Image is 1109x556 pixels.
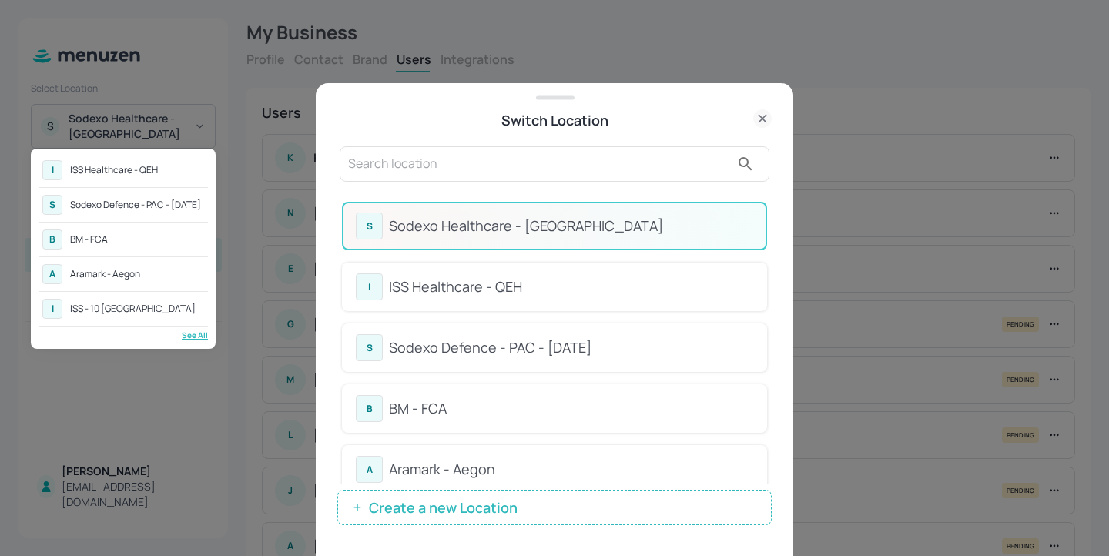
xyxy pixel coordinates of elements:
[70,304,196,313] div: ISS - 10 [GEOGRAPHIC_DATA]
[70,235,108,244] div: BM - FCA
[70,166,158,175] div: ISS Healthcare - QEH
[42,160,62,180] div: I
[70,200,201,209] div: Sodexo Defence - PAC - [DATE]
[39,330,208,341] div: See All
[70,270,140,279] div: Aramark - Aegon
[42,264,62,284] div: A
[42,229,62,250] div: B
[42,299,62,319] div: I
[42,195,62,215] div: S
